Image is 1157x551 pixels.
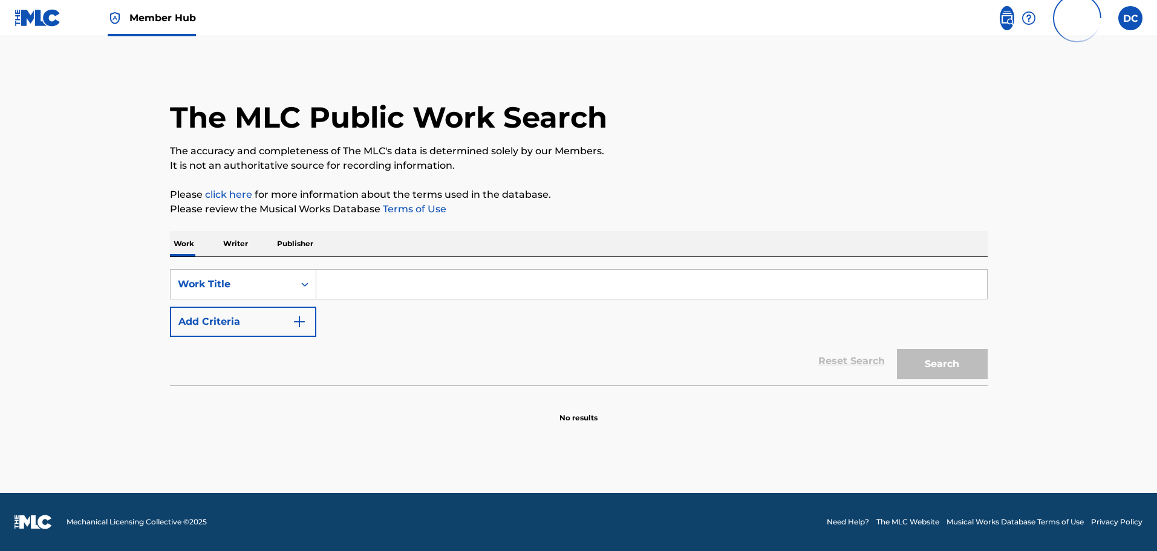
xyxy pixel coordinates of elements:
p: It is not an authoritative source for recording information. [170,158,988,173]
p: No results [559,398,598,423]
form: Search Form [170,269,988,385]
img: help [1022,11,1036,25]
img: MLC Logo [15,9,61,27]
a: Privacy Policy [1091,517,1142,527]
span: Mechanical Licensing Collective © 2025 [67,517,207,527]
a: The MLC Website [876,517,939,527]
a: Musical Works Database Terms of Use [947,517,1084,527]
a: Terms of Use [380,203,446,215]
div: User Menu [1118,6,1142,30]
a: click here [205,189,252,200]
div: Help [1022,6,1036,30]
h1: The MLC Public Work Search [170,99,607,135]
p: Work [170,231,198,256]
img: Top Rightsholder [108,11,122,25]
img: logo [15,515,52,529]
img: 9d2ae6d4665cec9f34b9.svg [292,315,307,329]
p: Please for more information about the terms used in the database. [170,187,988,202]
button: Add Criteria [170,307,316,337]
p: Publisher [273,231,317,256]
img: search [1000,11,1014,25]
p: Writer [220,231,252,256]
span: Member Hub [129,11,196,25]
a: Need Help? [827,517,869,527]
p: The accuracy and completeness of The MLC's data is determined solely by our Members. [170,144,988,158]
p: Please review the Musical Works Database [170,202,988,217]
a: Public Search [1000,6,1014,30]
div: Work Title [178,277,287,292]
iframe: Chat Widget [1097,493,1157,551]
